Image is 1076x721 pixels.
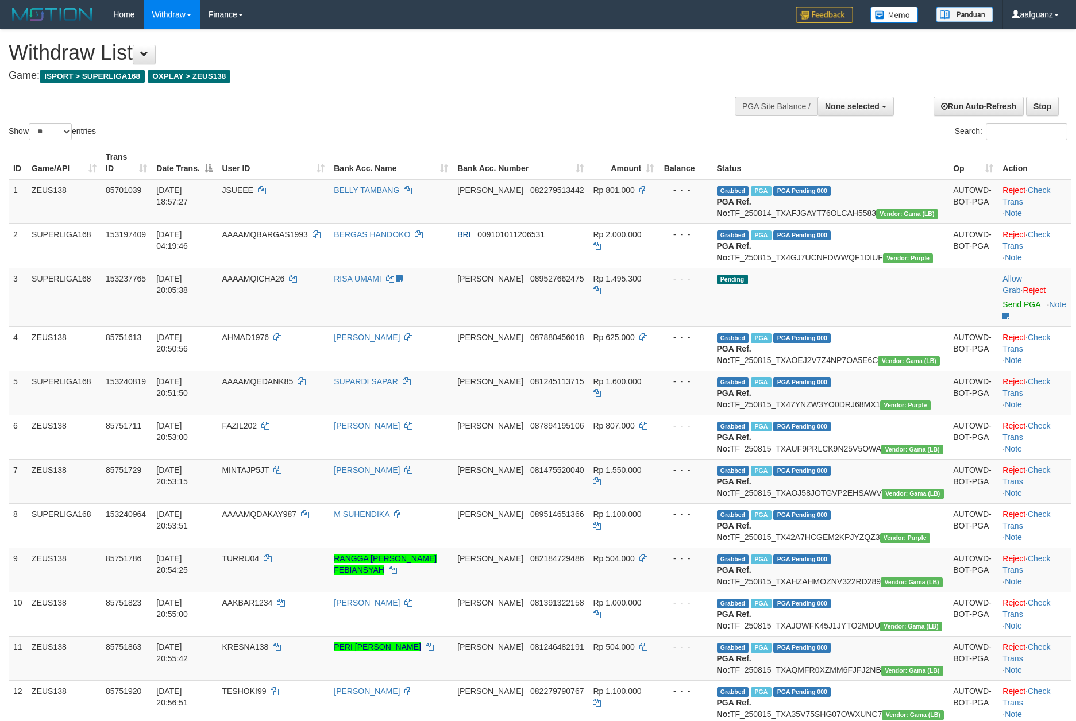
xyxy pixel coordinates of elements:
td: TF_250815_TX4GJ7UCNFDWWQF1DIUF [712,223,949,268]
td: TF_250815_TXAUF9PRLCK9N25V5OWA [712,415,949,459]
th: Op: activate to sort column ascending [948,146,998,179]
span: Copy 089514651366 to clipboard [530,510,584,519]
span: Copy 081475520040 to clipboard [530,465,584,475]
span: Rp 504.000 [593,554,634,563]
td: 4 [9,326,27,371]
td: ZEUS138 [27,459,101,503]
span: None selected [825,102,880,111]
span: PGA Pending [773,466,831,476]
td: TF_250814_TXAFJGAYT76OLCAH5583 [712,179,949,224]
td: SUPERLIGA168 [27,503,101,548]
span: PGA Pending [773,230,831,240]
a: Note [1049,300,1066,309]
span: Copy 082279513442 to clipboard [530,186,584,195]
span: Vendor URL: https://trx4.1velocity.biz [883,253,933,263]
span: Marked by aafanarl [751,422,771,431]
a: Check Trans [1002,598,1050,619]
td: ZEUS138 [27,548,101,592]
td: · [998,268,1071,326]
span: Vendor URL: https://dashboard.q2checkout.com/secure [876,209,938,219]
td: ZEUS138 [27,415,101,459]
a: Note [1005,621,1022,630]
div: - - - [663,641,707,653]
span: [DATE] 20:54:25 [156,554,188,575]
span: Marked by aafanarl [751,599,771,608]
span: Marked by aafanarl [751,186,771,196]
td: AUTOWD-BOT-PGA [948,592,998,636]
span: Rp 1.550.000 [593,465,641,475]
div: - - - [663,229,707,240]
span: Pending [717,275,748,284]
th: Trans ID: activate to sort column ascending [101,146,152,179]
span: Grabbed [717,333,749,343]
a: Check Trans [1002,465,1050,486]
td: · · [998,636,1071,680]
span: [PERSON_NAME] [457,333,523,342]
td: 9 [9,548,27,592]
a: Check Trans [1002,421,1050,442]
span: Copy 081246482191 to clipboard [530,642,584,651]
span: [PERSON_NAME] [457,554,523,563]
span: Grabbed [717,230,749,240]
td: 11 [9,636,27,680]
b: PGA Ref. No: [717,521,751,542]
a: Note [1005,356,1022,365]
span: [PERSON_NAME] [457,274,523,283]
a: Note [1005,444,1022,453]
a: Reject [1002,554,1025,563]
span: Grabbed [717,422,749,431]
span: Marked by aafsoumeymey [751,230,771,240]
a: Check Trans [1002,554,1050,575]
span: 85751920 [106,687,141,696]
th: User ID: activate to sort column ascending [217,146,329,179]
td: ZEUS138 [27,636,101,680]
span: Marked by aafanarl [751,466,771,476]
span: [DATE] 18:57:27 [156,186,188,206]
span: Rp 1.495.300 [593,274,641,283]
span: [DATE] 20:53:15 [156,465,188,486]
span: [PERSON_NAME] [457,598,523,607]
td: AUTOWD-BOT-PGA [948,548,998,592]
span: Vendor URL: https://dashboard.q2checkout.com/secure [881,666,943,676]
span: Vendor URL: https://dashboard.q2checkout.com/secure [878,356,940,366]
span: 85751863 [106,642,141,651]
td: ZEUS138 [27,179,101,224]
span: 85751613 [106,333,141,342]
a: Reject [1002,510,1025,519]
b: PGA Ref. No: [717,388,751,409]
a: Check Trans [1002,642,1050,663]
a: Allow Grab [1002,274,1021,295]
th: Game/API: activate to sort column ascending [27,146,101,179]
td: SUPERLIGA168 [27,268,101,326]
a: Reject [1002,642,1025,651]
div: - - - [663,464,707,476]
th: Action [998,146,1071,179]
td: · · [998,459,1071,503]
span: [DATE] 20:53:51 [156,510,188,530]
img: panduan.png [936,7,993,22]
a: Reject [1002,687,1025,696]
div: - - - [663,331,707,343]
span: Marked by aafanarl [751,554,771,564]
a: [PERSON_NAME] [334,598,400,607]
span: PGA Pending [773,422,831,431]
img: Button%20Memo.svg [870,7,919,23]
td: 10 [9,592,27,636]
span: [DATE] 04:19:46 [156,230,188,250]
div: - - - [663,273,707,284]
span: 153237765 [106,274,146,283]
span: FAZIL202 [222,421,257,430]
a: Reject [1002,465,1025,475]
td: · · [998,548,1071,592]
span: 85751786 [106,554,141,563]
a: Note [1005,577,1022,586]
b: PGA Ref. No: [717,654,751,674]
h1: Withdraw List [9,41,706,64]
td: TF_250815_TXAQMFR0XZMM6FJFJ2NB [712,636,949,680]
b: PGA Ref. No: [717,197,751,218]
span: Vendor URL: https://dashboard.q2checkout.com/secure [881,445,943,454]
a: Reject [1002,333,1025,342]
td: · · [998,415,1071,459]
div: - - - [663,553,707,564]
span: ISPORT > SUPERLIGA168 [40,70,145,83]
